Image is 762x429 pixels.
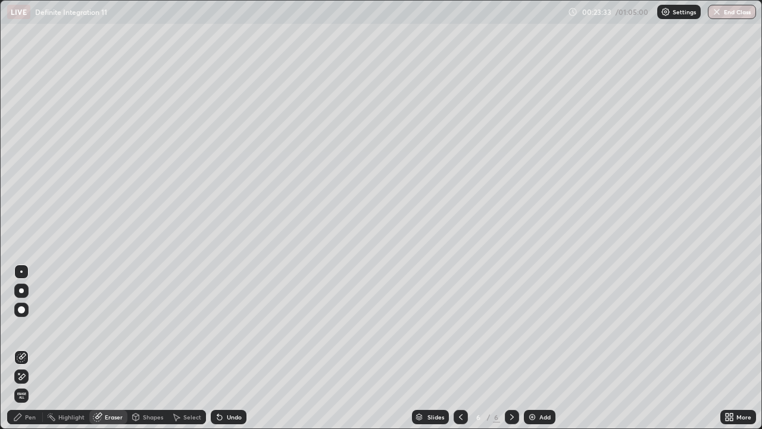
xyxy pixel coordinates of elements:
div: 6 [493,412,500,422]
div: Highlight [58,414,85,420]
p: Definite Integration 11 [35,7,107,17]
div: / [487,414,491,421]
div: Eraser [105,414,123,420]
div: Slides [427,414,444,420]
div: More [736,414,751,420]
span: Erase all [15,392,28,399]
button: End Class [708,5,756,19]
div: Pen [25,414,36,420]
div: Select [183,414,201,420]
div: Undo [227,414,242,420]
img: add-slide-button [527,412,537,422]
div: 6 [473,414,485,421]
div: Shapes [143,414,163,420]
p: LIVE [11,7,27,17]
p: Settings [673,9,696,15]
div: Add [539,414,551,420]
img: class-settings-icons [661,7,670,17]
img: end-class-cross [712,7,722,17]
